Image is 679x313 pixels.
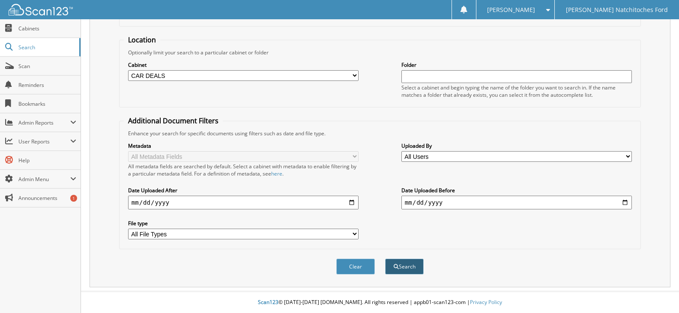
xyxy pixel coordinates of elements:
button: Clear [336,259,375,274]
span: Bookmarks [18,100,76,107]
button: Search [385,259,424,274]
span: Scan123 [258,298,278,306]
div: Enhance your search for specific documents using filters such as date and file type. [124,130,636,137]
span: [PERSON_NAME] [487,7,535,12]
input: end [401,196,632,209]
a: here [271,170,282,177]
legend: Location [124,35,160,45]
span: Search [18,44,75,51]
label: File type [128,220,359,227]
div: Optionally limit your search to a particular cabinet or folder [124,49,636,56]
a: Privacy Policy [470,298,502,306]
legend: Additional Document Filters [124,116,223,125]
label: Cabinet [128,61,359,69]
input: start [128,196,359,209]
span: Reminders [18,81,76,89]
span: [PERSON_NAME] Natchitoches Ford [566,7,668,12]
span: Announcements [18,194,76,202]
img: scan123-logo-white.svg [9,4,73,15]
span: Admin Reports [18,119,70,126]
span: User Reports [18,138,70,145]
div: All metadata fields are searched by default. Select a cabinet with metadata to enable filtering b... [128,163,359,177]
div: © [DATE]-[DATE] [DOMAIN_NAME]. All rights reserved | appb01-scan123-com | [81,292,679,313]
label: Date Uploaded Before [401,187,632,194]
div: Select a cabinet and begin typing the name of the folder you want to search in. If the name match... [401,84,632,98]
span: Cabinets [18,25,76,32]
label: Folder [401,61,632,69]
span: Scan [18,63,76,70]
label: Uploaded By [401,142,632,149]
label: Date Uploaded After [128,187,359,194]
label: Metadata [128,142,359,149]
span: Help [18,157,76,164]
div: 1 [70,195,77,202]
span: Admin Menu [18,176,70,183]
